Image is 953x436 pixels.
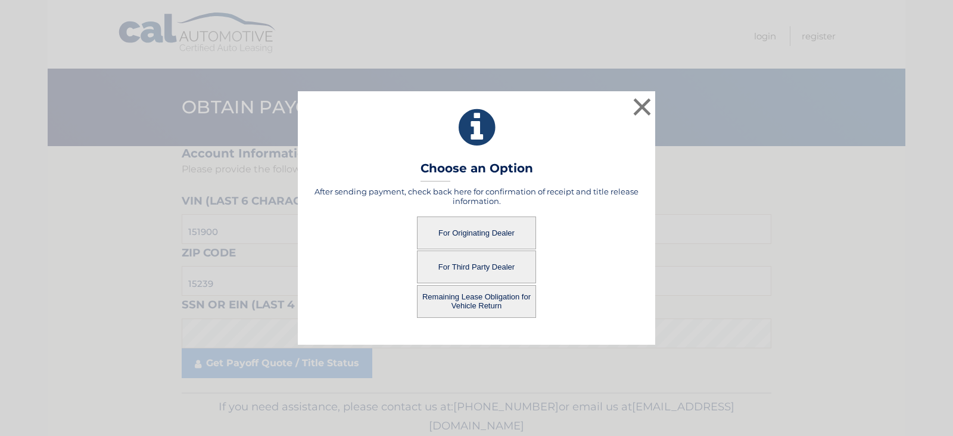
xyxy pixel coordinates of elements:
[417,251,536,283] button: For Third Party Dealer
[421,161,533,182] h3: Choose an Option
[417,285,536,318] button: Remaining Lease Obligation for Vehicle Return
[417,217,536,249] button: For Originating Dealer
[313,187,640,206] h5: After sending payment, check back here for confirmation of receipt and title release information.
[630,95,654,119] button: ×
